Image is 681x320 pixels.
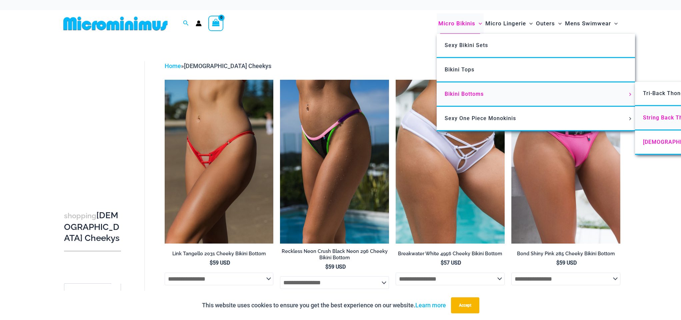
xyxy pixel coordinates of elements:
a: Micro BikinisMenu ToggleMenu Toggle [437,13,484,34]
a: View Shopping Cart, empty [208,16,224,31]
a: Micro LingerieMenu ToggleMenu Toggle [484,13,534,34]
span: Menu Toggle [626,93,634,96]
span: Bikini Bottoms [445,91,484,97]
a: Sexy One Piece MonokinisMenu ToggleMenu Toggle [437,107,635,131]
img: Reckless Neon Crush Black Neon 296 Cheeky 02 [280,80,389,243]
h2: Bond Shiny Pink 285 Cheeky Bikini Bottom [511,251,620,257]
a: OutersMenu ToggleMenu Toggle [534,13,563,34]
a: Bond Shiny Pink 285 Cheeky 02v22Bond Shiny Pink 285 Cheeky 031Bond Shiny Pink 285 Cheeky 031 [511,80,620,243]
a: Link Tangello 2031 Cheeky 01Link Tangello 2031 Cheeky 02Link Tangello 2031 Cheeky 02 [165,80,274,243]
bdi: 59 USD [325,264,346,270]
bdi: 59 USD [556,260,577,266]
a: Link Tangello 2031 Cheeky Bikini Bottom [165,251,274,259]
span: Menu Toggle [611,15,618,32]
span: Menu Toggle [555,15,562,32]
span: $ [325,264,328,270]
a: Breakwater White 4956 Shorts 01Breakwater White 341 Top 4956 Shorts 04Breakwater White 341 Top 49... [396,80,505,243]
h2: Reckless Neon Crush Black Neon 296 Cheeky Bikini Bottom [280,248,389,261]
bdi: 57 USD [441,260,461,266]
span: Menu Toggle [526,15,533,32]
img: Breakwater White 4956 Shorts 01 [396,80,505,243]
a: Sexy Bikini Sets [437,34,635,58]
a: Mens SwimwearMenu ToggleMenu Toggle [563,13,619,34]
iframe: TrustedSite Certified [64,56,124,189]
span: Outers [536,15,555,32]
a: Bikini Tops [437,58,635,82]
span: Menu Toggle [475,15,482,32]
a: Reckless Neon Crush Black Neon 296 Cheeky Bikini Bottom [280,248,389,263]
span: $ [441,260,444,266]
a: Home [165,62,181,69]
span: » [165,62,271,69]
span: $ [210,260,213,266]
img: MM SHOP LOGO FLAT [61,16,170,31]
a: Learn more [415,302,446,309]
span: Menu Toggle [626,117,634,120]
span: Micro Bikinis [438,15,475,32]
span: [DEMOGRAPHIC_DATA] Cheekys [184,62,271,69]
a: Account icon link [196,20,202,26]
a: Breakwater White 4956 Cheeky Bikini Bottom [396,251,505,259]
span: shopping [64,212,96,220]
a: Bond Shiny Pink 285 Cheeky Bikini Bottom [511,251,620,259]
a: Reckless Neon Crush Black Neon 296 Cheeky 02Reckless Neon Crush Black Neon 296 Cheeky 01Reckless ... [280,80,389,243]
span: Micro Lingerie [485,15,526,32]
span: - Shop by Color [64,283,121,305]
img: Bond Shiny Pink 285 Cheeky 02v22 [511,80,620,243]
button: Accept [451,297,479,313]
span: Bikini Tops [445,66,474,73]
a: Bikini BottomsMenu ToggleMenu Toggle [437,82,635,107]
nav: Site Navigation [436,12,621,35]
bdi: 59 USD [210,260,230,266]
h2: Breakwater White 4956 Cheeky Bikini Bottom [396,251,505,257]
span: Sexy Bikini Sets [445,42,488,48]
a: Search icon link [183,19,189,28]
p: This website uses cookies to ensure you get the best experience on our website. [202,300,446,310]
h2: Link Tangello 2031 Cheeky Bikini Bottom [165,251,274,257]
span: Mens Swimwear [565,15,611,32]
span: Sexy One Piece Monokinis [445,115,516,121]
img: Link Tangello 2031 Cheeky 01 [165,80,274,243]
span: $ [556,260,559,266]
h3: [DEMOGRAPHIC_DATA] Cheekys [64,210,121,244]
